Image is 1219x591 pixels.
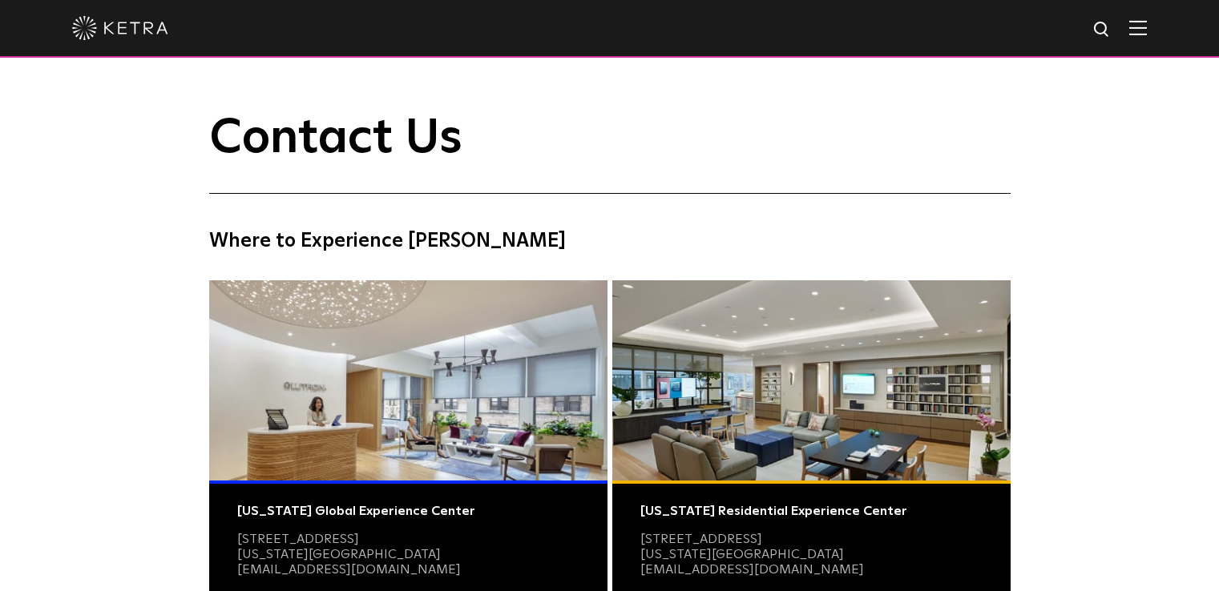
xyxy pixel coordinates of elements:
a: [STREET_ADDRESS] [640,533,762,545]
h4: Where to Experience [PERSON_NAME] [209,226,1011,256]
a: [EMAIL_ADDRESS][DOMAIN_NAME] [640,563,864,576]
div: [US_STATE] Residential Experience Center [640,504,983,519]
h1: Contact Us [209,112,1011,194]
img: Hamburger%20Nav.svg [1129,20,1147,35]
img: ketra-logo-2019-white [72,16,168,40]
img: Residential Photo@2x [612,280,1011,480]
div: [US_STATE] Global Experience Center [237,504,579,519]
a: [EMAIL_ADDRESS][DOMAIN_NAME] [237,563,461,576]
img: Commercial Photo@2x [209,280,607,480]
a: [US_STATE][GEOGRAPHIC_DATA] [640,548,844,561]
a: [STREET_ADDRESS] [237,533,359,545]
a: [US_STATE][GEOGRAPHIC_DATA] [237,548,441,561]
img: search icon [1092,20,1112,40]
